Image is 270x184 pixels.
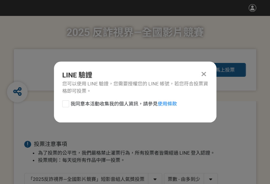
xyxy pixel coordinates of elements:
[158,101,177,107] a: 使用條款
[66,16,204,49] h1: 2025 反詐視界—全國影片競賽
[34,141,67,147] span: 投票注意事項
[38,149,246,157] li: 為了投票的公平性，我們嚴格禁止灌票行為，所有投票者皆需經過 LINE 登入認證。
[215,67,235,73] span: 馬上投票
[71,100,177,108] span: 我同意本活動收集我的個人資訊，請參見
[38,157,246,164] li: 投票規則：每天從所有作品中擇一投票。
[24,115,246,123] h1: 投票列表
[62,80,208,95] div: 您可以使用 LINE 驗證，您需要授權您的 LINE 帳號，若您符合投票資格即可投票。
[204,63,246,77] button: 馬上投票
[62,70,208,80] div: LINE 驗證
